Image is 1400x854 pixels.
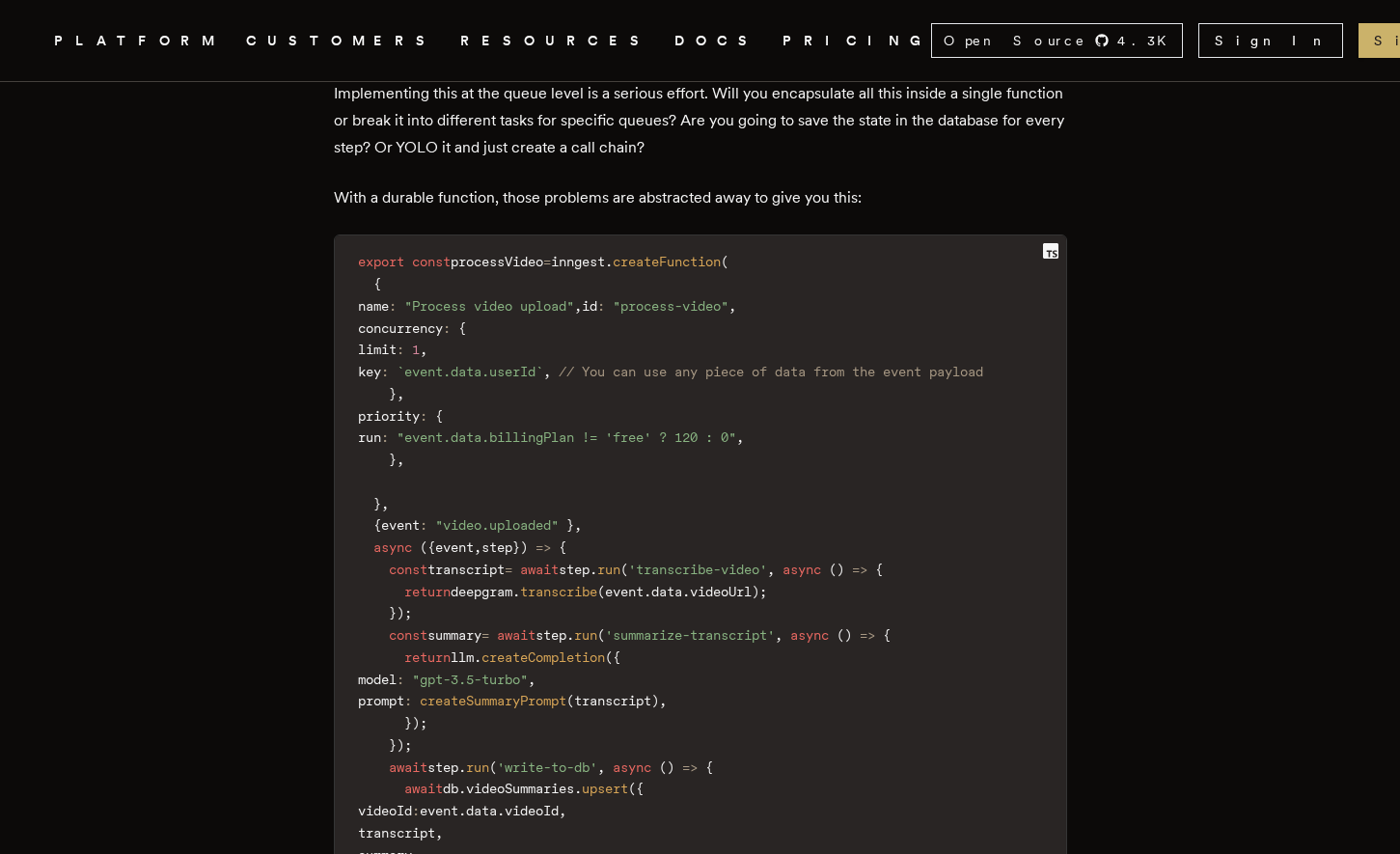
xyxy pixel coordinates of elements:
span: ` [535,364,543,379]
span: ` [397,364,404,379]
span: "process-video" [613,298,728,314]
span: await [497,627,535,643]
span: . [512,584,520,599]
span: ) [844,627,852,643]
span: 4.3 K [1117,31,1178,50]
span: } [404,715,412,730]
span: . [458,781,466,796]
span: { [373,517,381,533]
span: . [605,254,613,269]
span: ( [620,562,628,577]
span: ) [651,693,659,708]
span: . [574,781,582,796]
span: summary [427,627,481,643]
span: createSummaryPrompt [420,693,566,708]
span: llm [451,649,474,665]
span: : [389,298,397,314]
span: event [381,517,420,533]
span: const [389,627,427,643]
span: processVideo [451,254,543,269]
span: . [474,649,481,665]
span: priority [358,408,420,424]
span: upsert [582,781,628,796]
span: async [790,627,829,643]
span: async [613,759,651,775]
span: , [397,386,404,401]
span: . [590,562,597,577]
span: { [883,627,891,643]
span: { [875,562,883,577]
span: , [728,298,736,314]
span: , [420,342,427,357]
span: , [381,496,389,511]
span: : [420,408,427,424]
span: inngest [551,254,605,269]
span: { [559,539,566,555]
p: Implementing this at the queue level is a serious effort. Will you encapsulate all this inside a ... [334,80,1067,161]
span: transcript [358,825,435,840]
span: = [505,562,512,577]
span: { [373,276,381,291]
button: PLATFORM [54,29,223,53]
span: : [404,693,412,708]
span: ( [837,627,844,643]
span: transcribe [520,584,597,599]
span: , [574,517,582,533]
span: : [397,342,404,357]
span: } [389,605,397,620]
span: , [528,672,535,687]
span: ) [752,584,759,599]
span: ) [412,715,420,730]
span: step [535,627,566,643]
span: createCompletion [481,649,605,665]
span: } [512,539,520,555]
span: ( [597,627,605,643]
span: prompt [358,693,404,708]
span: videoUrl [690,584,752,599]
span: => [852,562,867,577]
span: ) [397,605,404,620]
span: => [535,539,551,555]
span: ) [667,759,674,775]
span: : [397,672,404,687]
span: step [481,539,512,555]
span: ( [829,562,837,577]
span: ( [628,781,636,796]
span: ( [605,649,613,665]
span: . [497,803,505,818]
span: ) [397,737,404,753]
span: // You can use any piece of data from the event payload [559,364,983,379]
span: : [597,298,605,314]
span: ; [404,605,412,620]
span: transcript [574,693,651,708]
span: = [481,627,489,643]
span: , [659,693,667,708]
span: ) [837,562,844,577]
span: ; [404,737,412,753]
span: const [389,562,427,577]
span: event.data.userId [404,364,535,379]
span: ( [489,759,497,775]
span: ( [721,254,728,269]
span: => [860,627,875,643]
span: "video.uploaded" [435,517,559,533]
span: await [404,781,443,796]
span: model [358,672,397,687]
span: Open Source [944,31,1086,50]
a: DOCS [674,29,759,53]
span: async [782,562,821,577]
a: PRICING [782,29,931,53]
span: db [443,781,458,796]
span: await [389,759,427,775]
span: , [597,759,605,775]
span: step [559,562,590,577]
span: run [597,562,620,577]
span: , [775,627,782,643]
span: id [582,298,597,314]
span: , [736,429,744,445]
span: . [566,627,574,643]
button: RESOURCES [460,29,651,53]
span: ( [420,539,427,555]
